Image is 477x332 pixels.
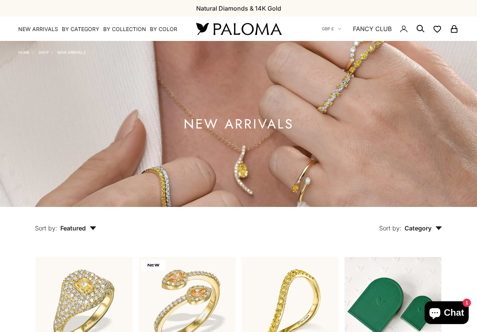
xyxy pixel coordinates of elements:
inbox-online-store-chat: Shopify online store chat [422,301,471,326]
a: NEW ARRIVALS [57,50,85,55]
h1: NEW ARRIVALS [184,119,294,129]
p: Natural Diamonds & 14K Gold [196,3,281,13]
button: Sort by: Featured [17,207,114,239]
span: GBP £ [322,25,334,32]
summary: By Color [150,25,177,33]
a: NEW ARRIVALS [18,25,58,33]
span: Sort by: [379,224,401,232]
button: Sort by: Category [362,207,460,239]
span: Featured [60,224,96,232]
span: Category [405,224,442,232]
summary: By Category [62,25,99,33]
button: GBP £ [322,25,342,32]
nav: Primary navigation [18,25,178,33]
a: Shop [38,50,49,55]
a: FANCY CLUB [353,24,392,34]
summary: By Collection [103,25,146,33]
nav: Secondary navigation [322,17,459,41]
nav: Breadcrumb [18,49,85,55]
span: NEW [142,260,165,271]
span: Sort by: [35,224,57,232]
a: Home [18,50,30,55]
